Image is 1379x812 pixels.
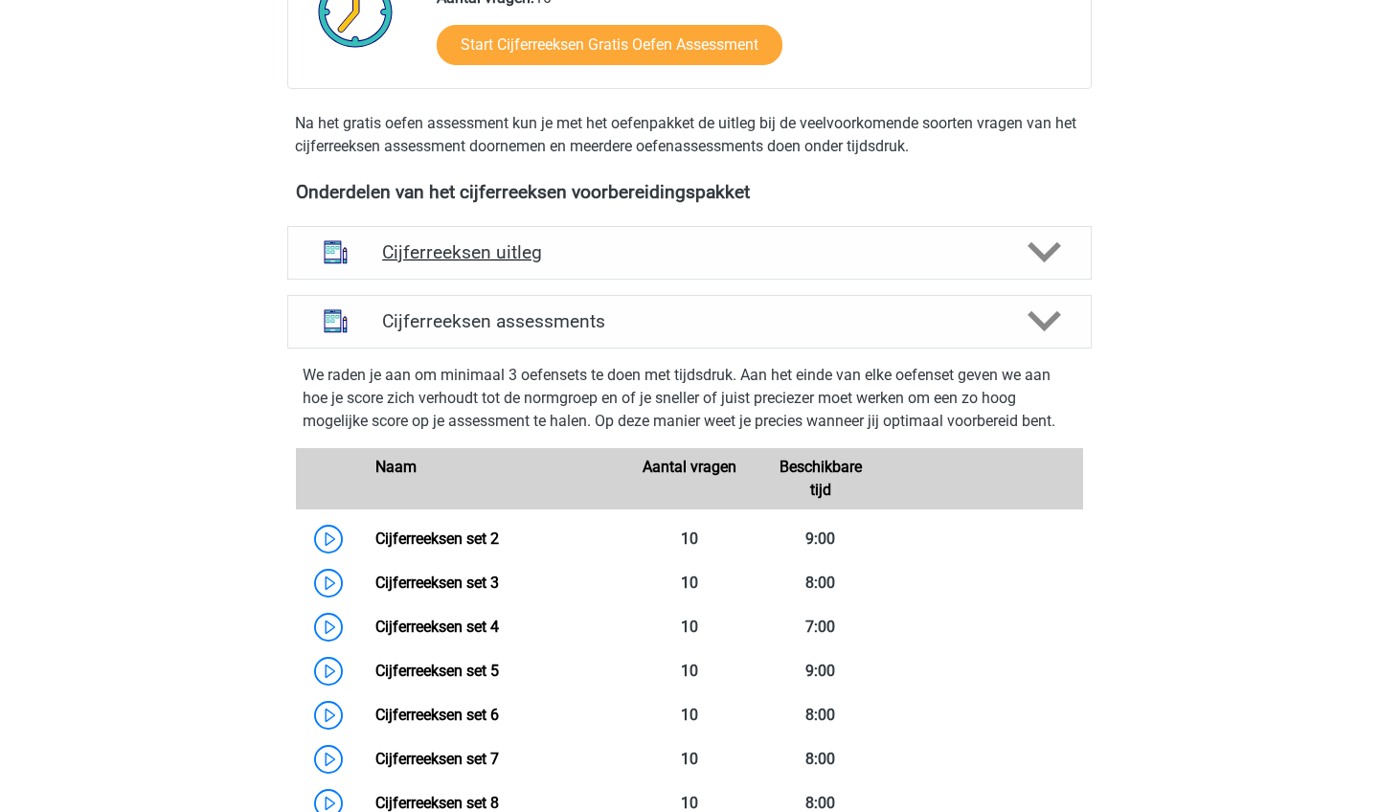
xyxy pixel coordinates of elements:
[437,25,782,65] a: Start Cijferreeksen Gratis Oefen Assessment
[280,295,1099,349] a: assessments Cijferreeksen assessments
[296,181,1083,203] h4: Onderdelen van het cijferreeksen voorbereidingspakket
[375,794,499,812] a: Cijferreeksen set 8
[287,112,1092,158] div: Na het gratis oefen assessment kun je met het oefenpakket de uitleg bij de veelvoorkomende soorte...
[623,456,755,502] div: Aantal vragen
[382,241,997,263] h4: Cijferreeksen uitleg
[375,574,499,592] a: Cijferreeksen set 3
[375,706,499,724] a: Cijferreeksen set 6
[375,750,499,768] a: Cijferreeksen set 7
[311,297,360,346] img: cijferreeksen assessments
[280,226,1099,280] a: uitleg Cijferreeksen uitleg
[303,364,1076,433] p: We raden je aan om minimaal 3 oefensets te doen met tijdsdruk. Aan het einde van elke oefenset ge...
[375,618,499,636] a: Cijferreeksen set 4
[375,530,499,548] a: Cijferreeksen set 2
[755,456,886,502] div: Beschikbare tijd
[382,310,997,332] h4: Cijferreeksen assessments
[311,228,360,277] img: cijferreeksen uitleg
[361,456,623,502] div: Naam
[375,662,499,680] a: Cijferreeksen set 5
